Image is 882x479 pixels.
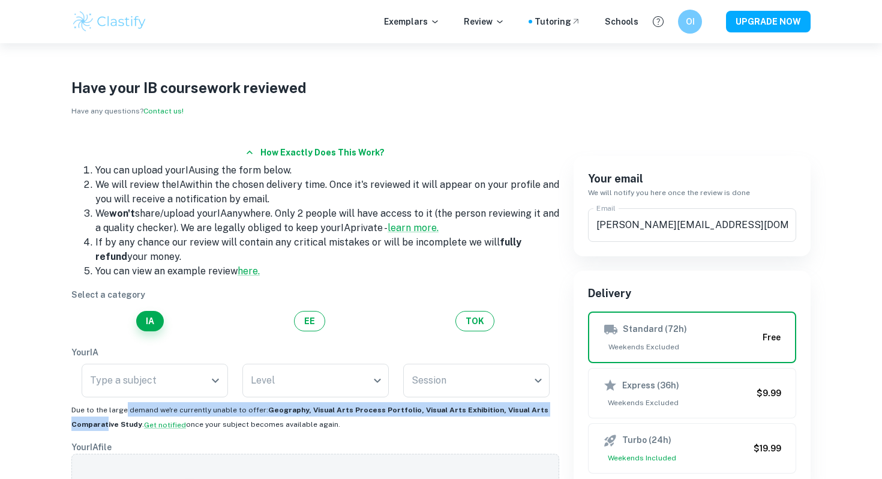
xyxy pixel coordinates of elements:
[95,235,559,264] li: If by any chance our review will contain any critical mistakes or will be incomplete we will your...
[648,11,668,32] button: Help and Feedback
[588,170,796,187] h6: Your email
[622,379,679,392] h6: Express (36h)
[384,15,440,28] p: Exemplars
[207,372,224,389] button: Open
[241,142,389,163] button: How exactly does this work?
[683,15,697,28] h6: OI
[535,15,581,28] a: Tutoring
[238,265,260,277] a: here.
[763,331,781,344] h6: Free
[71,406,548,429] b: Geography, Visual Arts Process Portfolio, Visual Arts Exhibition, Visual Arts Comparative Study
[588,312,796,363] button: Standard (72h)Weekends ExcludedFree
[623,322,687,337] h6: Standard (72h)
[71,346,559,359] p: Your IA
[71,406,548,429] span: Due to the large demand we're currently unable to offer: . once your subject becomes available ag...
[588,208,796,242] input: We'll contact you here
[143,107,184,115] a: Contact us!
[757,387,781,400] h6: $9.99
[455,311,494,331] button: TOK
[95,163,559,178] li: You can upload your IA using the form below.
[109,208,135,219] b: won't
[71,10,148,34] img: Clastify logo
[388,222,439,233] a: learn more.
[95,264,559,279] li: You can view an example review
[71,288,559,301] p: Select a category
[144,420,186,430] button: Get notified
[95,178,559,206] li: We will review the IA within the chosen delivery time. Once it's reviewed it will appear on your ...
[588,423,796,474] button: Turbo (24h)Weekends Included$19.99
[604,342,758,352] span: Weekends Excluded
[588,285,796,302] h6: Delivery
[596,203,616,213] label: Email
[464,15,505,28] p: Review
[71,441,559,454] p: Your IA file
[95,206,559,235] li: We share/upload your IA anywhere. Only 2 people will have access to it (the person reviewing it a...
[136,311,164,331] button: IA
[622,433,671,448] h6: Turbo (24h)
[71,77,811,98] h1: Have your IB coursework reviewed
[294,311,325,331] button: EE
[603,453,749,463] span: Weekends Included
[678,10,702,34] button: OI
[71,107,184,115] span: Have any questions?
[588,187,796,199] h6: We will notify you here once the review is done
[726,11,811,32] button: UPGRADE NOW
[588,368,796,418] button: Express (36h)Weekends Excluded$9.99
[603,397,752,408] span: Weekends Excluded
[605,15,638,28] a: Schools
[754,442,781,455] h6: $19.99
